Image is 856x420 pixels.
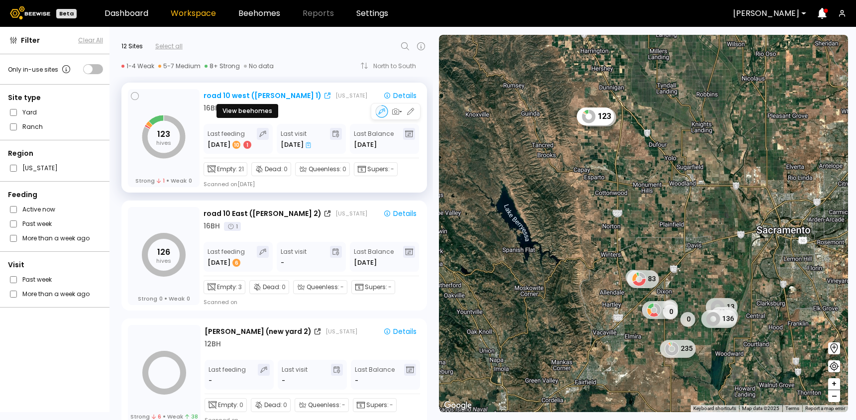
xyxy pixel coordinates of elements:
[22,163,58,173] label: [US_STATE]
[577,107,614,125] div: 123
[22,274,52,285] label: Past week
[295,398,349,412] div: Queenless:
[157,128,170,140] tspan: 123
[828,390,840,402] button: –
[354,162,398,176] div: Supers:
[354,140,377,150] span: [DATE]
[351,280,395,294] div: Supers:
[831,378,837,390] span: +
[21,35,40,46] span: Filter
[693,405,736,412] button: Keyboard shortcuts
[157,177,165,184] span: 1
[224,222,241,231] div: 1
[303,9,334,17] span: Reports
[663,300,678,315] div: 0
[157,246,170,258] tspan: 126
[22,107,37,117] label: Yard
[710,307,738,325] div: 8
[356,9,388,17] a: Settings
[284,165,288,174] span: 0
[283,401,287,410] span: 0
[121,62,154,70] div: 1-4 Weak
[189,177,192,184] span: 0
[204,298,237,306] div: Scanned on
[354,128,394,150] div: Last Balance
[660,340,696,358] div: 235
[281,128,311,150] div: Last visit
[8,93,103,103] div: Site type
[205,62,240,70] div: 8+ Strong
[282,376,285,386] div: -
[663,305,678,319] div: 0
[8,190,103,200] div: Feeding
[249,280,289,294] div: Dead:
[22,121,43,132] label: Ranch
[204,103,220,113] div: 16 BH
[295,162,350,176] div: Queenless:
[158,62,201,70] div: 5-7 Medium
[78,36,103,45] span: Clear All
[205,326,312,337] div: [PERSON_NAME] (new yard 2)
[205,339,221,349] div: 12 BH
[379,326,421,337] button: Details
[701,310,737,328] div: 136
[391,165,394,174] span: -
[209,364,246,386] div: Last feeding
[204,180,255,188] div: Scanned on [DATE]
[152,413,161,420] span: 6
[208,258,241,268] div: [DATE]
[335,92,367,100] div: [US_STATE]
[244,62,274,70] div: No data
[828,378,840,390] button: +
[232,141,240,149] div: 10
[441,399,474,412] img: Google
[238,9,280,17] a: Beehomes
[742,406,779,411] span: Map data ©2025
[342,165,346,174] span: 0
[383,91,417,100] div: Details
[187,295,190,302] span: 0
[22,233,90,243] label: More than a week ago
[627,270,659,288] div: 83
[138,295,190,302] div: Strong Weak
[204,91,321,101] div: road 10 west ([PERSON_NAME] 1)
[216,104,278,118] div: View beehomes
[281,140,311,150] div: [DATE]
[281,246,307,268] div: Last visit
[353,398,397,412] div: Supers:
[355,376,358,386] span: -
[156,139,171,147] tspan: hives
[342,401,345,410] span: -
[121,42,143,51] div: 12 Sites
[205,398,247,412] div: Empty:
[642,301,678,319] div: 110
[340,283,344,292] span: -
[680,312,695,327] div: 0
[130,413,199,420] div: Strong Weak
[282,283,286,292] span: 0
[185,413,198,420] span: 38
[22,218,52,229] label: Past week
[805,406,845,411] a: Report a map error
[832,390,837,403] span: –
[204,162,247,176] div: Empty:
[383,327,417,336] div: Details
[379,208,421,219] button: Details
[354,246,394,268] div: Last Balance
[204,280,245,294] div: Empty:
[208,140,252,150] div: [DATE]
[159,295,163,302] span: 0
[8,148,103,159] div: Region
[238,283,242,292] span: 3
[56,9,77,18] div: Beta
[232,259,240,267] div: 6
[171,9,216,17] a: Workspace
[239,401,243,410] span: 0
[204,209,321,219] div: road 10 East ([PERSON_NAME] 2)
[281,258,284,268] div: -
[238,165,244,174] span: 21
[354,258,377,268] span: [DATE]
[293,280,347,294] div: Queenless:
[373,63,423,69] div: North to South
[204,221,220,231] div: 16 BH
